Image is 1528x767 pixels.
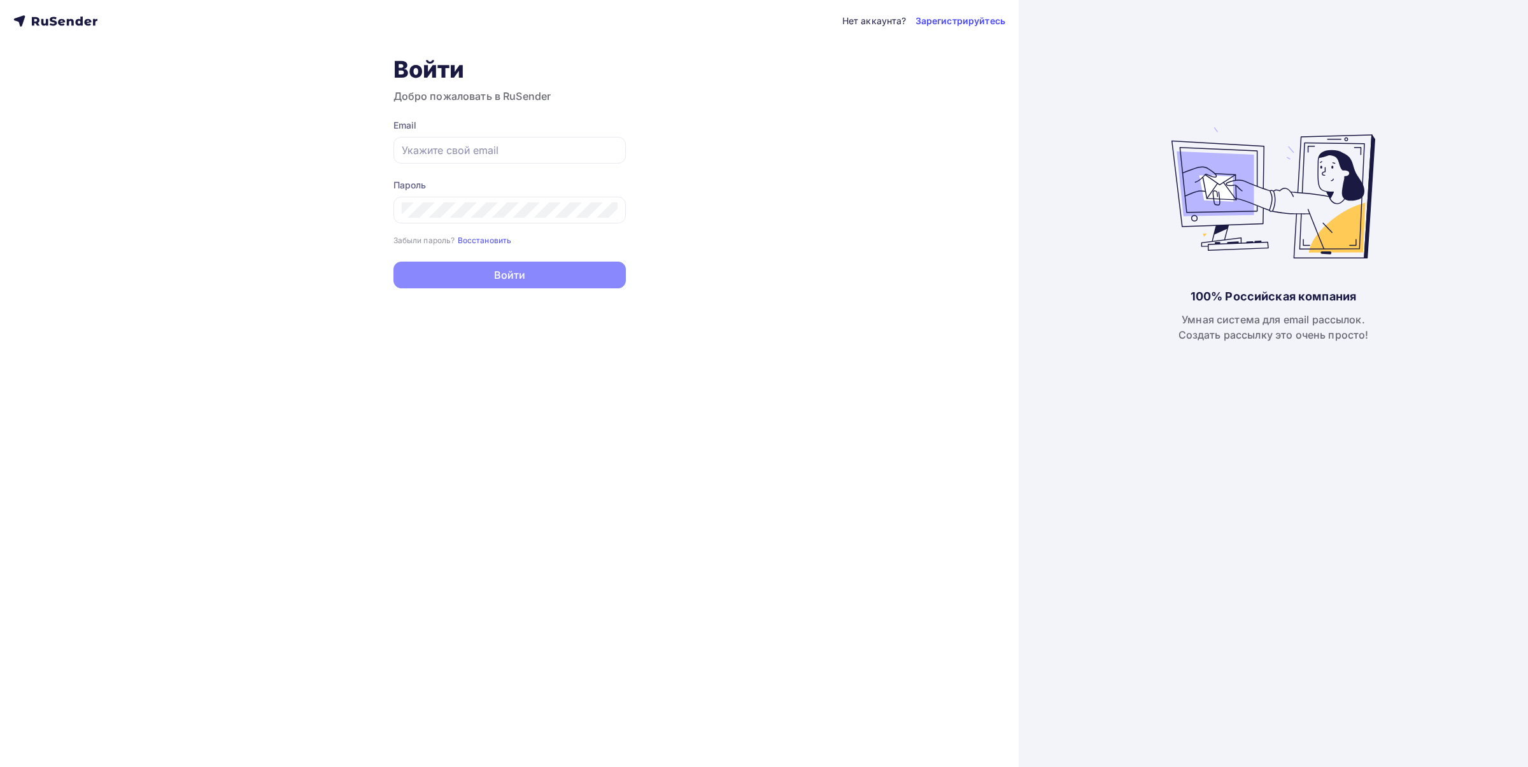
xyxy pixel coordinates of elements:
[402,143,618,158] input: Укажите свой email
[393,236,455,245] small: Забыли пароль?
[393,88,626,104] h3: Добро пожаловать в RuSender
[393,179,626,192] div: Пароль
[1191,289,1356,304] div: 100% Российская компания
[393,55,626,83] h1: Войти
[1178,312,1369,342] div: Умная система для email рассылок. Создать рассылку это очень просто!
[393,119,626,132] div: Email
[458,236,512,245] small: Восстановить
[393,262,626,288] button: Войти
[458,234,512,245] a: Восстановить
[916,15,1005,27] a: Зарегистрируйтесь
[842,15,907,27] div: Нет аккаунта?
